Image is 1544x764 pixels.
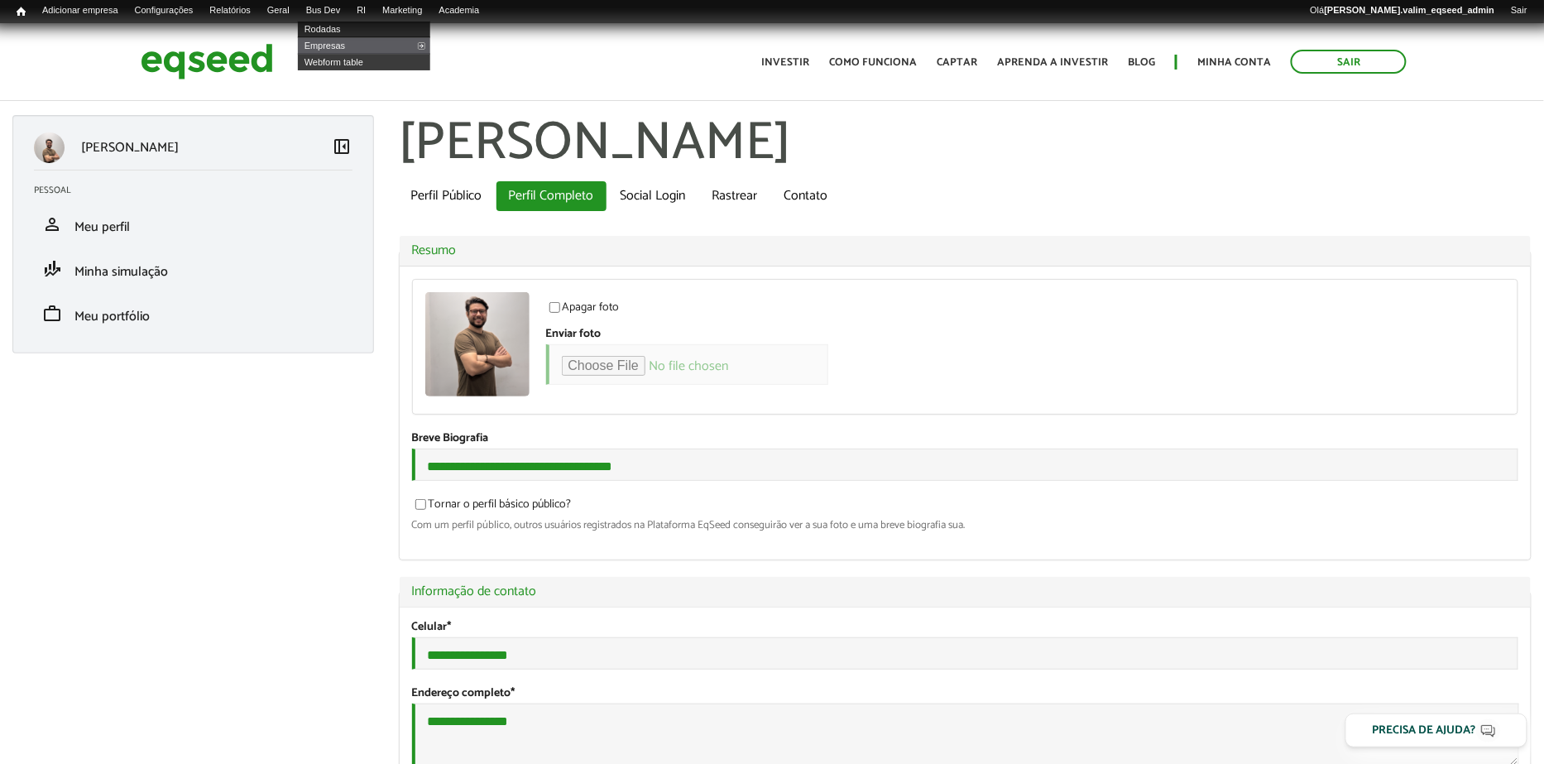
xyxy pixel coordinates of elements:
a: Olá[PERSON_NAME].valim_eqseed_admin [1302,4,1503,17]
a: Investir [761,57,809,68]
span: left_panel_close [333,137,352,156]
a: Social Login [608,181,698,211]
img: EqSeed [141,40,273,84]
a: Colapsar menu [333,137,352,160]
a: Geral [259,4,298,17]
a: workMeu portfólio [34,304,352,324]
a: Aprenda a investir [997,57,1108,68]
input: Tornar o perfil básico público? [406,499,436,510]
label: Apagar foto [546,302,620,319]
a: Perfil Público [399,181,495,211]
span: person [42,214,62,234]
p: [PERSON_NAME] [81,140,179,156]
a: Resumo [412,244,1519,257]
a: Informação de contato [412,585,1519,598]
label: Enviar foto [546,329,602,340]
a: Configurações [127,4,202,17]
a: RI [348,4,374,17]
a: Blog [1128,57,1155,68]
span: finance_mode [42,259,62,279]
span: Meu perfil [74,216,130,238]
a: Marketing [374,4,430,17]
label: Breve Biografia [412,433,489,444]
label: Endereço completo [412,688,515,699]
a: Sair [1503,4,1536,17]
h2: Pessoal [34,185,365,195]
div: Com um perfil público, outros usuários registrados na Plataforma EqSeed conseguirão ver a sua fot... [412,520,1519,531]
a: Perfil Completo [496,181,607,211]
a: Minha conta [1197,57,1271,68]
span: Este campo é obrigatório. [511,684,515,703]
label: Tornar o perfil básico público? [412,499,572,516]
a: Relatórios [201,4,258,17]
a: Como funciona [829,57,917,68]
li: Meu perfil [22,202,365,247]
a: Bus Dev [298,4,349,17]
a: Rastrear [700,181,770,211]
a: Contato [772,181,841,211]
li: Minha simulação [22,247,365,291]
input: Apagar foto [540,302,570,313]
span: Início [17,6,26,17]
a: Rodadas [298,21,430,37]
a: Captar [937,57,977,68]
label: Celular [412,622,452,633]
img: Foto de Leonardo Valim [425,292,530,396]
span: Meu portfólio [74,305,150,328]
li: Meu portfólio [22,291,365,336]
h1: [PERSON_NAME] [399,115,1532,173]
a: personMeu perfil [34,214,352,234]
a: Academia [431,4,488,17]
a: Ver perfil do usuário. [425,292,530,396]
span: Este campo é obrigatório. [448,617,452,637]
span: work [42,304,62,324]
a: Adicionar empresa [34,4,127,17]
strong: [PERSON_NAME].valim_eqseed_admin [1325,5,1495,15]
span: Minha simulação [74,261,168,283]
a: Sair [1291,50,1407,74]
a: Início [8,4,34,20]
a: finance_modeMinha simulação [34,259,352,279]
